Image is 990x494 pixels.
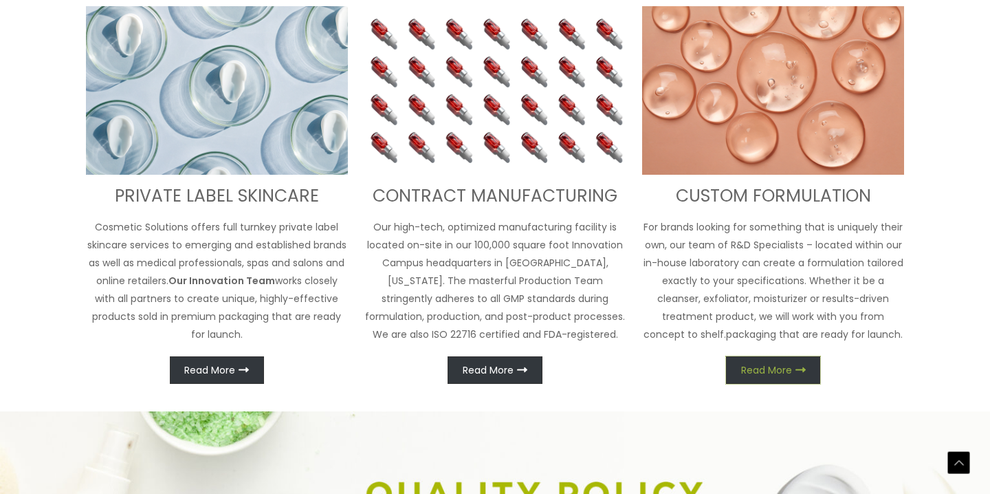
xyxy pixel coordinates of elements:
[364,218,626,343] p: Our high-tech, optimized manufacturing facility is located on-site in our 100,000 square foot Inn...
[170,356,264,384] a: Read More
[642,218,904,343] p: For brands looking for something that is uniquely their own, our team of R&D Specialists – locate...
[86,185,348,208] h3: PRIVATE LABEL SKINCARE
[364,6,626,175] img: Contract Manufacturing
[463,365,514,375] span: Read More
[86,218,348,343] p: Cosmetic Solutions offers full turnkey private label skincare services to emerging and establishe...
[448,356,542,384] a: Read More
[642,6,904,175] img: Custom Formulation
[741,365,792,375] span: Read More
[642,185,904,208] h3: CUSTOM FORMULATION
[86,6,348,175] img: turnkey private label skincare
[168,274,275,288] strong: Our Innovation Team
[364,185,626,208] h3: CONTRACT MANUFACTURING
[184,365,235,375] span: Read More
[726,356,820,384] a: Read More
